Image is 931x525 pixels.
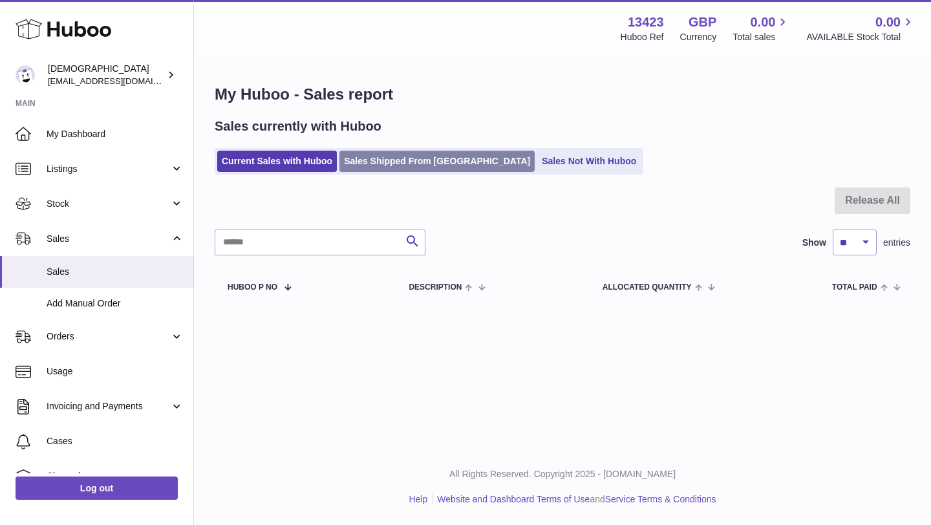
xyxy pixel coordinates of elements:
span: 0.00 [875,14,901,31]
div: Currency [680,31,717,43]
span: 0.00 [751,14,776,31]
span: Sales [47,233,170,245]
strong: GBP [689,14,716,31]
label: Show [802,237,826,249]
span: Huboo P no [228,283,277,292]
a: 0.00 Total sales [733,14,790,43]
a: Website and Dashboard Terms of Use [437,494,590,504]
span: Total sales [733,31,790,43]
span: entries [883,237,910,249]
span: Listings [47,163,170,175]
p: All Rights Reserved. Copyright 2025 - [DOMAIN_NAME] [204,468,921,480]
span: Invoicing and Payments [47,400,170,412]
span: Usage [47,365,184,378]
h2: Sales currently with Huboo [215,118,381,135]
span: Orders [47,330,170,343]
a: Help [409,494,428,504]
img: olgazyuz@outlook.com [16,65,35,85]
a: Log out [16,477,178,500]
span: Sales [47,266,184,278]
a: Service Terms & Conditions [605,494,716,504]
h1: My Huboo - Sales report [215,84,910,105]
span: Cases [47,435,184,447]
a: 0.00 AVAILABLE Stock Total [806,14,915,43]
span: [EMAIL_ADDRESS][DOMAIN_NAME] [48,76,190,86]
a: Sales Not With Huboo [537,151,641,172]
span: AVAILABLE Stock Total [806,31,915,43]
span: Stock [47,198,170,210]
a: Current Sales with Huboo [217,151,337,172]
a: Sales Shipped From [GEOGRAPHIC_DATA] [339,151,535,172]
strong: 13423 [628,14,664,31]
li: and [433,493,716,506]
span: My Dashboard [47,128,184,140]
span: Add Manual Order [47,297,184,310]
span: ALLOCATED Quantity [603,283,692,292]
span: Channels [47,470,184,482]
span: Description [409,283,462,292]
span: Total paid [832,283,877,292]
div: [DEMOGRAPHIC_DATA] [48,63,164,87]
div: Huboo Ref [621,31,664,43]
